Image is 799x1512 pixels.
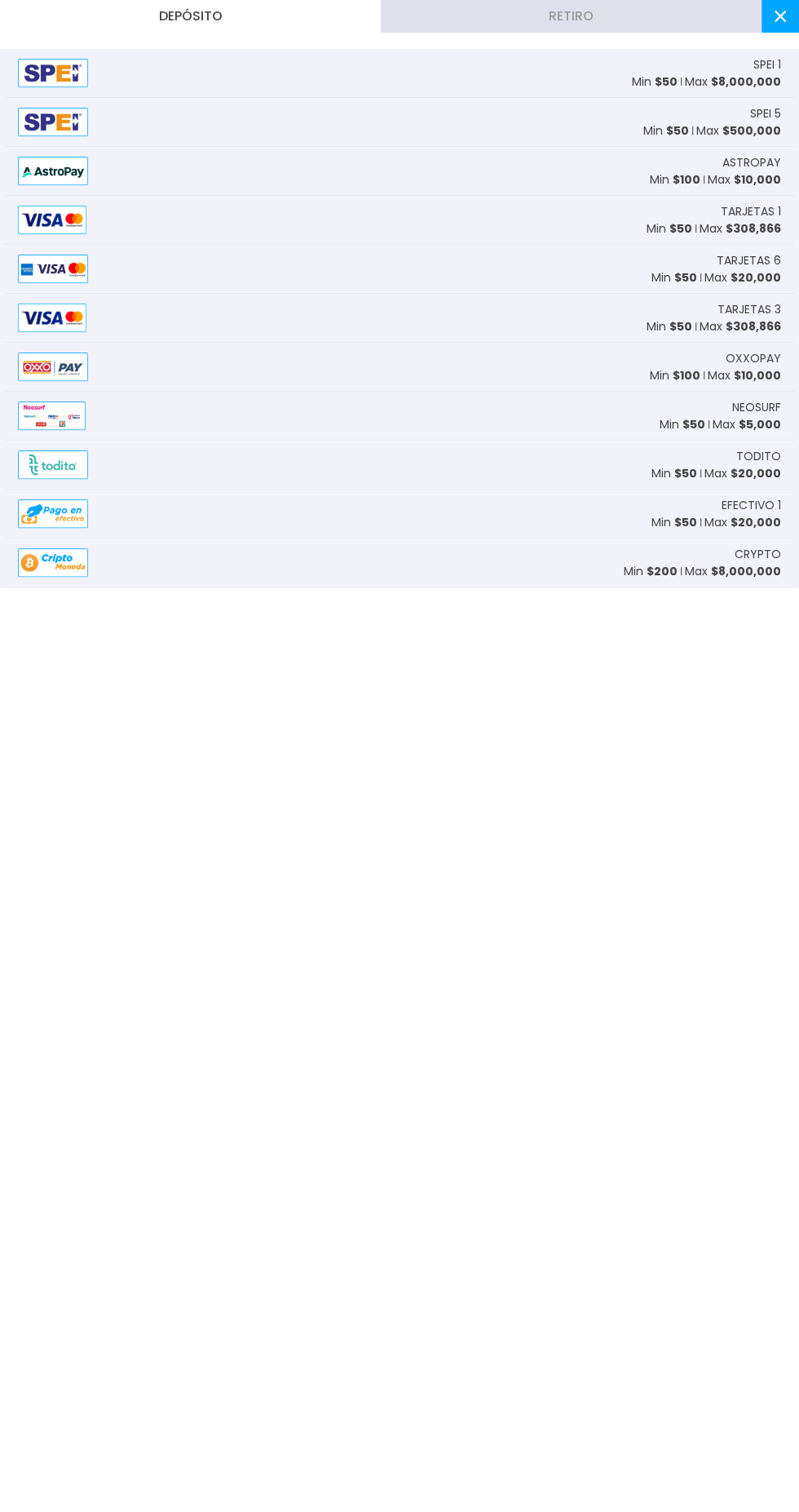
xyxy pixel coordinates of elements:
p: Min [651,465,697,482]
p: Max [685,563,781,580]
span: TARJETAS 1 [721,203,781,220]
span: $ 308,866 [726,220,781,237]
span: CRYPTO [735,546,781,563]
span: NEOSURF [732,399,781,416]
span: $ 20,000 [731,269,781,286]
span: $ 20,000 [731,465,781,481]
span: TODITO [736,448,781,465]
span: $ 100 [673,171,700,188]
p: Min [651,514,697,531]
span: $ 8,000,000 [711,563,781,579]
img: Alipay [18,108,88,136]
img: Alipay [18,353,88,381]
span: $ 308,866 [726,318,781,335]
p: Max [700,318,781,335]
span: $ 50 [674,514,697,530]
span: ASTROPAY [722,154,781,171]
p: Min [647,318,692,335]
p: Max [708,367,781,384]
p: Min [651,269,697,286]
p: Min [643,122,689,140]
p: Max [704,269,781,286]
span: $ 500,000 [722,122,781,139]
span: $ 200 [647,563,678,579]
p: Min [624,563,678,580]
span: $ 8,000,000 [711,73,781,90]
span: $ 50 [674,465,697,481]
span: OXXOPAY [726,350,781,367]
span: TARJETAS 3 [717,301,781,318]
p: Max [704,465,781,482]
span: $ 50 [682,416,705,432]
img: Alipay [18,499,88,528]
p: Max [700,220,781,237]
span: $ 50 [655,73,678,90]
span: EFECTIVO 1 [722,497,781,514]
span: SPEI 5 [750,105,781,122]
p: Max [685,73,781,91]
img: Alipay [18,548,88,577]
p: Min [660,416,705,433]
p: Min [650,171,700,188]
img: Alipay [18,59,88,87]
p: Min [650,367,700,384]
img: Alipay [18,157,88,185]
img: Alipay [18,304,86,332]
img: Alipay [18,206,86,234]
span: $ 10,000 [734,171,781,188]
span: $ 50 [669,220,692,237]
p: Max [713,416,781,433]
span: $ 50 [666,122,689,139]
p: Max [696,122,781,140]
span: SPEI 1 [753,56,781,73]
p: Min [632,73,678,91]
span: $ 5,000 [739,416,781,432]
p: Min [647,220,692,237]
span: TARJETAS 6 [717,252,781,269]
p: Max [708,171,781,188]
span: $ 100 [673,367,700,384]
img: Alipay [18,401,86,430]
span: $ 50 [669,318,692,335]
span: $ 20,000 [731,514,781,530]
img: Alipay [18,450,88,479]
p: Max [704,514,781,531]
img: Alipay [18,255,88,283]
span: $ 10,000 [734,367,781,384]
span: $ 50 [674,269,697,286]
